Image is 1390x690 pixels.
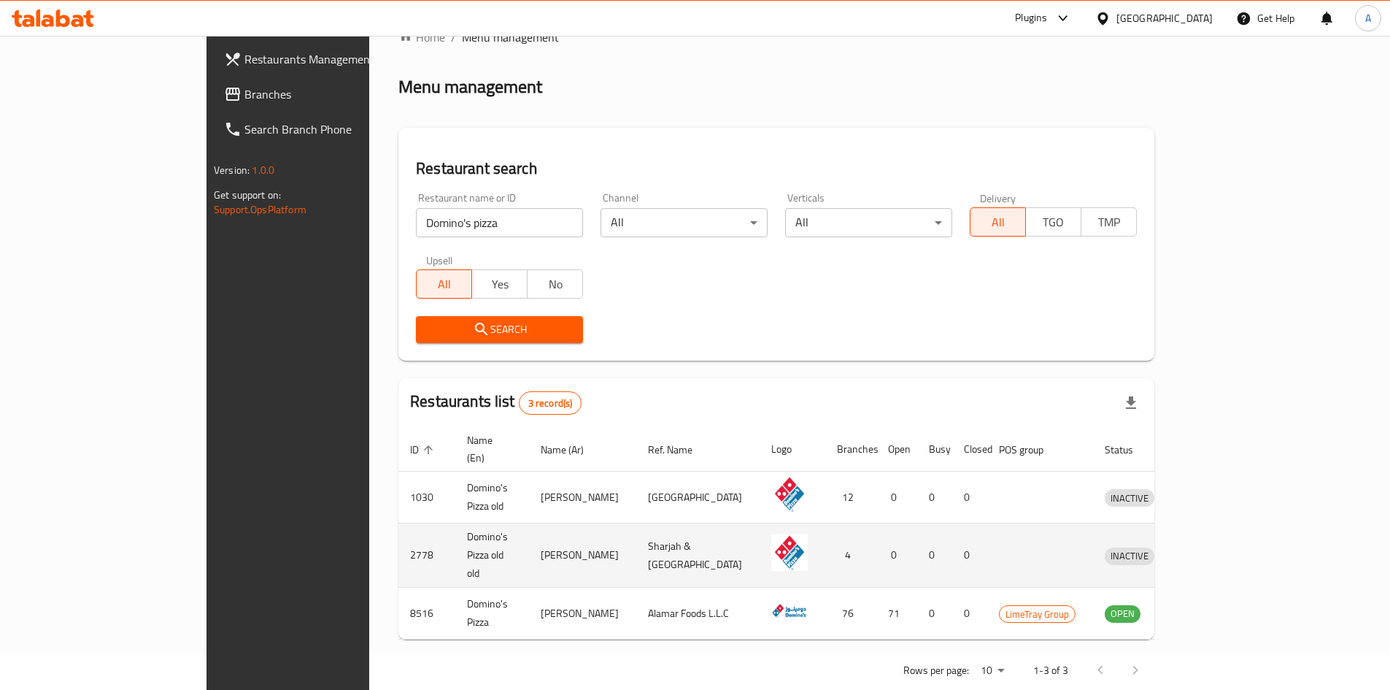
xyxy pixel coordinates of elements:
[426,255,453,265] label: Upsell
[212,77,439,112] a: Branches
[917,524,952,588] td: 0
[876,524,917,588] td: 0
[876,427,917,472] th: Open
[1081,207,1137,237] button: TMP
[455,524,529,588] td: Domino's Pizza old old
[244,50,427,68] span: Restaurants Management
[416,316,583,343] button: Search
[428,321,571,339] span: Search
[975,660,1010,682] div: Rows per page:
[529,588,636,640] td: [PERSON_NAME]
[1032,212,1076,233] span: TGO
[1000,606,1075,623] span: LimeTray Group
[410,441,438,459] span: ID
[471,269,528,299] button: Yes
[252,161,274,180] span: 1.0.0
[999,441,1062,459] span: POS group
[970,207,1026,237] button: All
[214,185,281,204] span: Get support on:
[785,208,952,237] div: All
[760,427,825,472] th: Logo
[771,534,808,571] img: Domino's Pizza old old
[980,193,1016,203] label: Delivery
[636,472,760,524] td: [GEOGRAPHIC_DATA]
[541,441,603,459] span: Name (Ar)
[1087,212,1131,233] span: TMP
[976,212,1020,233] span: All
[451,28,456,46] li: /
[952,524,987,588] td: 0
[952,472,987,524] td: 0
[410,391,582,415] h2: Restaurants list
[601,208,768,237] div: All
[825,524,876,588] td: 4
[212,42,439,77] a: Restaurants Management
[1105,441,1152,459] span: Status
[527,269,583,299] button: No
[1365,10,1371,26] span: A
[917,472,952,524] td: 0
[529,524,636,588] td: [PERSON_NAME]
[1033,662,1068,680] p: 1-3 of 3
[398,427,1222,640] table: enhanced table
[876,588,917,640] td: 71
[825,427,876,472] th: Branches
[1105,548,1154,564] span: INACTIVE
[455,588,529,640] td: Domino's Pizza
[771,592,808,629] img: Domino's Pizza
[1025,207,1081,237] button: TGO
[952,588,987,640] td: 0
[416,208,583,237] input: Search for restaurant name or ID..
[398,28,1154,46] nav: breadcrumb
[825,472,876,524] td: 12
[533,274,577,295] span: No
[398,75,542,99] h2: Menu management
[214,161,250,180] span: Version:
[455,472,529,524] td: Domino's Pizza old
[520,396,582,410] span: 3 record(s)
[478,274,522,295] span: Yes
[1113,386,1148,421] div: Export file
[648,441,711,459] span: Ref. Name
[467,432,511,467] span: Name (En)
[529,472,636,524] td: [PERSON_NAME]
[244,120,427,138] span: Search Branch Phone
[1105,548,1154,565] div: INACTIVE
[1116,10,1213,26] div: [GEOGRAPHIC_DATA]
[903,662,969,680] p: Rows per page:
[416,158,1137,180] h2: Restaurant search
[244,85,427,103] span: Branches
[952,427,987,472] th: Closed
[214,200,306,219] a: Support.OpsPlatform
[876,472,917,524] td: 0
[1015,9,1047,27] div: Plugins
[212,112,439,147] a: Search Branch Phone
[1105,605,1140,623] div: OPEN
[636,524,760,588] td: Sharjah & [GEOGRAPHIC_DATA]
[422,274,466,295] span: All
[1105,490,1154,507] span: INACTIVE
[771,476,808,513] img: Domino's Pizza old
[1105,605,1140,622] span: OPEN
[416,269,472,299] button: All
[917,427,952,472] th: Busy
[825,588,876,640] td: 76
[636,588,760,640] td: Alamar Foods L.L.C
[1105,489,1154,507] div: INACTIVE
[917,588,952,640] td: 0
[462,28,559,46] span: Menu management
